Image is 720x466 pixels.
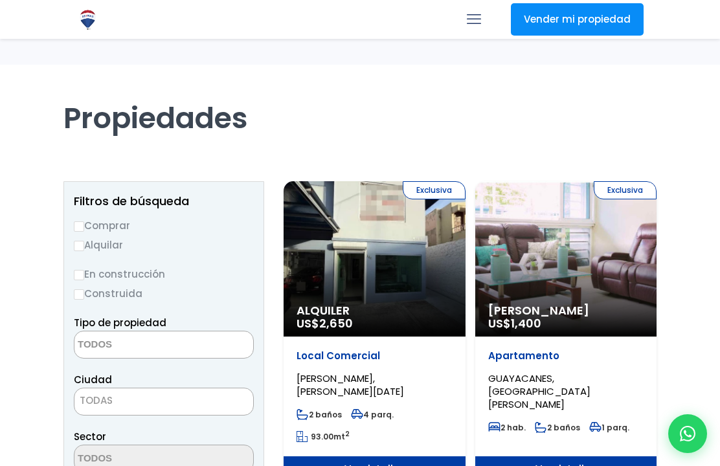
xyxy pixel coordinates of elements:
label: Comprar [74,217,254,234]
span: US$ [297,315,353,331]
input: Construida [74,289,84,300]
label: En construcción [74,266,254,282]
sup: 2 [345,429,350,439]
a: Vender mi propiedad [511,3,644,36]
span: Ciudad [74,373,112,386]
span: [PERSON_NAME] [488,304,644,317]
input: Alquilar [74,241,84,251]
span: 2 baños [297,409,342,420]
span: [PERSON_NAME], [PERSON_NAME][DATE] [297,372,404,398]
h1: Propiedades [63,65,657,136]
label: Construida [74,285,254,302]
span: 2 baños [535,422,580,433]
textarea: Search [74,331,200,359]
label: Alquilar [74,237,254,253]
h2: Filtros de búsqueda [74,195,254,208]
span: TODAS [74,392,253,410]
input: Comprar [74,221,84,232]
span: Sector [74,430,106,443]
img: Logo de REMAX [76,8,99,31]
a: mobile menu [463,8,485,30]
span: 1,400 [511,315,541,331]
span: 4 parq. [351,409,394,420]
input: En construcción [74,270,84,280]
span: Tipo de propiedad [74,316,166,329]
span: TODAS [80,394,113,407]
span: Alquiler [297,304,453,317]
span: 2 hab. [488,422,526,433]
span: 2,650 [319,315,353,331]
span: GUAYACANES, [GEOGRAPHIC_DATA][PERSON_NAME] [488,372,591,411]
span: mt [297,431,350,442]
span: 1 parq. [589,422,629,433]
p: Apartamento [488,349,644,362]
span: Exclusiva [403,181,466,199]
span: Exclusiva [594,181,657,199]
p: Local Comercial [297,349,453,362]
span: 93.00 [311,431,333,442]
span: TODAS [74,388,254,416]
span: US$ [488,315,541,331]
